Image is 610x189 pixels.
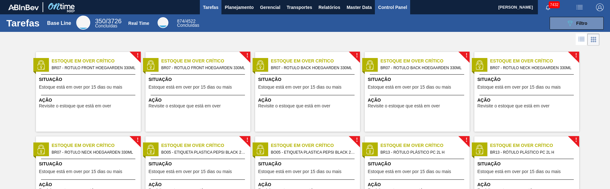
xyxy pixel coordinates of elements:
[549,1,560,8] span: 7432
[36,60,46,70] img: status
[576,21,587,26] span: Filtro
[95,18,121,28] div: Base Line
[490,64,574,71] span: BR07 - ROTULO NECK HOEGAARDEN 330ML
[95,18,121,25] span: / 3726
[137,53,139,58] span: !
[39,161,139,167] span: Situação
[538,3,558,12] button: Notificações
[255,60,265,70] img: status
[368,104,440,108] span: Revisite o estoque que está em over
[575,138,577,142] span: !
[596,4,604,11] img: Logout
[146,60,155,70] img: status
[258,85,342,90] span: Estoque está em over por 15 dias ou mais
[177,18,184,24] span: 874
[378,4,407,11] span: Control Panel
[128,21,149,26] div: Real Time
[368,97,468,104] span: Ação
[258,104,330,108] span: Revisite o estoque que está em over
[149,85,232,90] span: Estoque está em over por 15 dias ou mais
[475,60,484,70] img: status
[490,58,579,64] span: Estoque em Over Crítico
[490,142,579,149] span: Estoque em Over Crítico
[149,169,232,174] span: Estoque está em over por 15 dias ou mais
[465,138,467,142] span: !
[95,18,105,25] span: 350
[246,53,248,58] span: !
[478,104,550,108] span: Revisite o estoque que está em over
[158,17,168,28] div: Real Time
[203,4,219,11] span: Tarefas
[225,4,254,11] span: Planejamento
[8,4,39,10] img: TNhmsLtSVTkK8tSr43FrP2fwEKptu5GPRR3wAAAABJRU5ErkJggg==
[475,145,484,154] img: status
[52,64,136,71] span: BR07 - ROTULO FRONT HOEGAARDEN 330ML
[149,161,249,167] span: Situação
[287,4,312,11] span: Transportes
[260,4,280,11] span: Gerencial
[39,76,139,83] span: Situação
[258,181,358,188] span: Ação
[161,58,250,64] span: Estoque em Over Crítico
[39,104,111,108] span: Revisite o estoque que está em over
[137,138,139,142] span: !
[478,85,561,90] span: Estoque está em over por 15 dias ou mais
[381,142,470,149] span: Estoque em Over Crítico
[271,64,355,71] span: BR07 - ROTULO BACK HOEGAARDEN 330ML
[356,138,358,142] span: !
[149,104,221,108] span: Revisite o estoque que está em over
[381,149,464,156] span: BR13 - RÓTULO PLÁSTICO PC 2L H
[52,58,141,64] span: Estoque em Over Crítico
[177,19,199,27] div: Real Time
[365,60,375,70] img: status
[550,17,604,30] button: Filtro
[478,181,578,188] span: Ação
[381,64,464,71] span: BR07 - ROTULO BACK HOEGAARDEN 330ML
[246,138,248,142] span: !
[95,23,117,28] span: Concluídas
[478,97,578,104] span: Ação
[576,4,583,11] img: userActions
[255,145,265,154] img: status
[39,85,122,90] span: Estoque está em over por 15 dias ou mais
[365,145,375,154] img: status
[368,161,468,167] span: Situação
[465,53,467,58] span: !
[161,64,245,71] span: BR07 - ROTULO FRONT HOEGAARDEN 330ML
[478,161,578,167] span: Situação
[271,58,360,64] span: Estoque em Over Crítico
[258,169,342,174] span: Estoque está em over por 15 dias ou mais
[271,142,360,149] span: Estoque em Over Crítico
[47,20,71,26] div: Base Line
[149,97,249,104] span: Ação
[161,142,250,149] span: Estoque em Over Crítico
[318,4,340,11] span: Relatórios
[149,76,249,83] span: Situação
[490,149,574,156] span: BR13 - RÓTULO PLÁSTICO PC 2L H
[149,181,249,188] span: Ação
[76,16,90,30] div: Base Line
[271,149,355,156] span: BO05 - ETIQUETA PLASTICA PEPSI BLACK 250ML
[478,76,578,83] span: Situação
[587,33,600,46] div: Visão em Cards
[177,18,195,24] span: / 4522
[52,149,136,156] span: BR07 - ROTULO NECK HOEGAARDEN 330ML
[36,145,46,154] img: status
[368,85,451,90] span: Estoque está em over por 15 dias ou mais
[575,53,577,58] span: !
[161,149,245,156] span: BO05 - ETIQUETA PLASTICA PEPSI BLACK 250ML
[258,76,358,83] span: Situação
[368,76,468,83] span: Situação
[258,161,358,167] span: Situação
[6,19,40,27] h1: Tarefas
[356,53,358,58] span: !
[478,169,561,174] span: Estoque está em over por 15 dias ou mais
[347,4,372,11] span: Master Data
[52,142,141,149] span: Estoque em Over Crítico
[368,169,451,174] span: Estoque está em over por 15 dias ou mais
[368,181,468,188] span: Ação
[39,181,139,188] span: Ação
[39,169,122,174] span: Estoque está em over por 15 dias ou mais
[177,23,199,28] span: Concluídas
[576,33,587,46] div: Visão em Lista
